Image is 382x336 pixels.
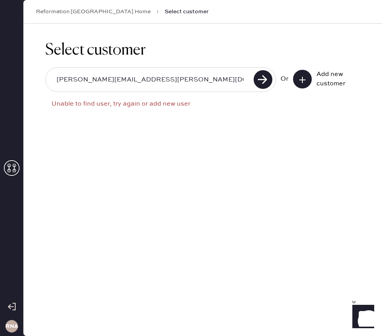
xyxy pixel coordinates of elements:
h3: RNA [5,324,18,329]
span: Select customer [165,8,209,16]
div: Unable to find user, try again or add new user [52,100,276,108]
h1: Select customer [45,41,360,60]
a: Reformation [GEOGRAPHIC_DATA] Home [36,8,151,16]
input: Search by email or phone number [50,71,251,89]
iframe: Front Chat [345,301,378,334]
div: Add new customer [316,70,355,88]
div: Or [281,74,288,84]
